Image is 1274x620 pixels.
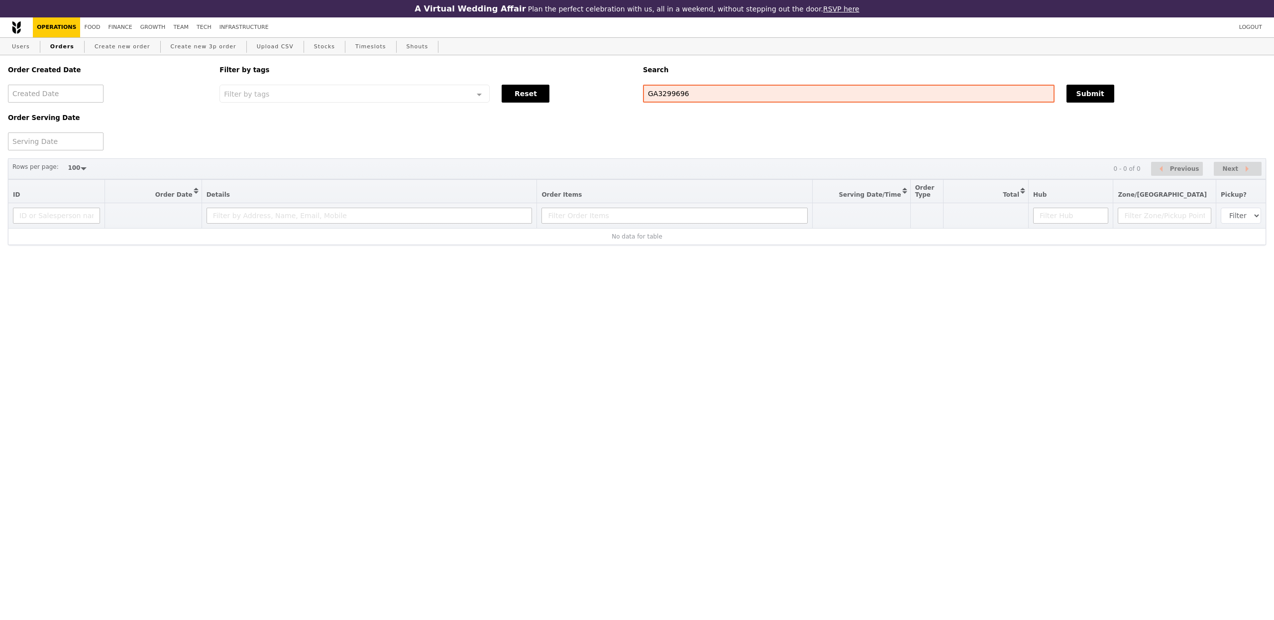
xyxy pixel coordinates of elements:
a: Orders [46,38,78,56]
a: Food [80,17,104,37]
span: Order Items [541,191,582,198]
input: Search any field [643,85,1055,103]
button: Next [1214,162,1262,176]
span: Hub [1033,191,1047,198]
span: Order Type [915,184,935,198]
span: Next [1222,163,1238,175]
a: Stocks [310,38,339,56]
input: Created Date [8,85,104,103]
input: Filter by Address, Name, Email, Mobile [207,208,532,224]
a: Timeslots [351,38,390,56]
span: Details [207,191,230,198]
a: Finance [105,17,136,37]
h5: Order Created Date [8,66,208,74]
span: ID [13,191,20,198]
div: Plan the perfect celebration with us, all in a weekend, without stepping out the door. [350,4,924,13]
button: Reset [502,85,549,103]
a: Infrastructure [215,17,273,37]
input: Filter Zone/Pickup Point [1118,208,1211,224]
a: RSVP here [823,5,859,13]
a: Create new order [91,38,154,56]
a: Users [8,38,34,56]
input: Filter Order Items [541,208,808,224]
button: Previous [1151,162,1203,176]
a: Create new 3p order [167,38,240,56]
div: 0 - 0 of 0 [1113,165,1140,172]
input: ID or Salesperson name [13,208,100,224]
h5: Search [643,66,1266,74]
a: Shouts [403,38,432,56]
a: Growth [136,17,170,37]
span: Zone/[GEOGRAPHIC_DATA] [1118,191,1207,198]
input: Filter Hub [1033,208,1108,224]
div: No data for table [13,233,1261,240]
span: Filter by tags [224,89,269,98]
button: Submit [1066,85,1114,103]
h3: A Virtual Wedding Affair [415,4,526,13]
a: Tech [193,17,215,37]
h5: Filter by tags [219,66,631,74]
span: Pickup? [1221,191,1247,198]
a: Team [169,17,193,37]
span: Previous [1170,163,1199,175]
a: Operations [33,17,80,37]
label: Rows per page: [12,162,59,172]
a: Logout [1235,17,1266,37]
a: Upload CSV [253,38,298,56]
input: Serving Date [8,132,104,150]
img: Grain logo [12,21,21,34]
h5: Order Serving Date [8,114,208,122]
